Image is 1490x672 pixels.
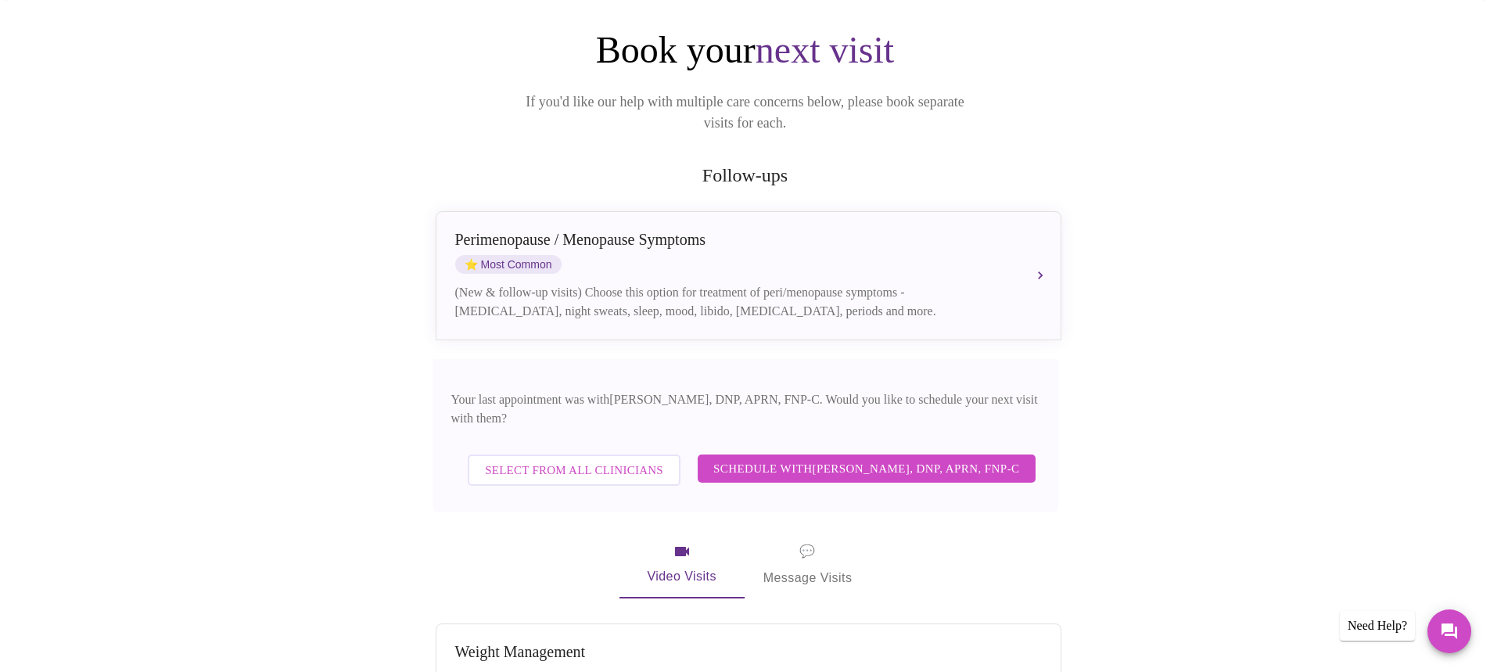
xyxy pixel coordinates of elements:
[698,455,1036,483] button: Schedule with[PERSON_NAME], DNP, APRN, FNP-C
[756,29,894,70] span: next visit
[451,390,1039,428] p: Your last appointment was with [PERSON_NAME], DNP, APRN, FNP-C . Would you like to schedule your ...
[433,165,1058,186] h2: Follow-ups
[763,541,853,589] span: Message Visits
[1340,611,1415,641] div: Need Help?
[1427,609,1471,653] button: Messages
[468,455,680,486] button: Select from All Clinicians
[465,258,478,271] span: star
[433,27,1058,73] h1: Book your
[638,542,726,588] span: Video Visits
[455,643,1011,661] div: Weight Management
[436,211,1061,340] button: Perimenopause / Menopause SymptomsstarMost Common(New & follow-up visits) Choose this option for ...
[455,255,562,274] span: Most Common
[504,92,986,134] p: If you'd like our help with multiple care concerns below, please book separate visits for each.
[455,231,1011,249] div: Perimenopause / Menopause Symptoms
[799,541,815,562] span: message
[713,458,1020,479] span: Schedule with [PERSON_NAME], DNP, APRN, FNP-C
[485,460,663,480] span: Select from All Clinicians
[455,283,1011,321] div: (New & follow-up visits) Choose this option for treatment of peri/menopause symptoms - [MEDICAL_D...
